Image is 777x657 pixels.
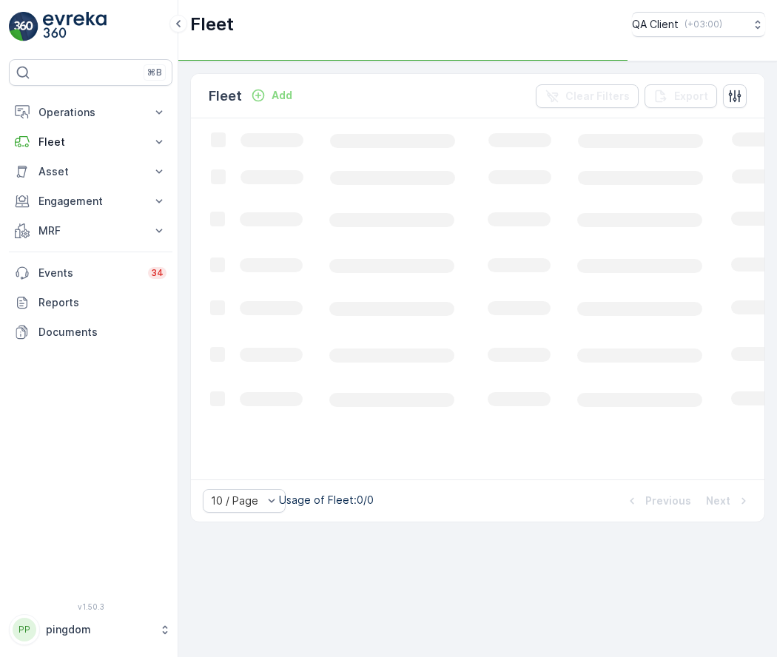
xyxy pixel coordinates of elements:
[706,493,730,508] p: Next
[38,135,143,149] p: Fleet
[9,602,172,611] span: v 1.50.3
[684,18,722,30] p: ( +03:00 )
[279,493,374,508] p: Usage of Fleet : 0/0
[632,17,679,32] p: QA Client
[9,127,172,157] button: Fleet
[43,12,107,41] img: logo_light-DOdMpM7g.png
[46,622,152,637] p: pingdom
[38,164,143,179] p: Asset
[38,325,166,340] p: Documents
[147,67,162,78] p: ⌘B
[245,87,298,104] button: Add
[9,258,172,288] a: Events34
[272,88,292,103] p: Add
[565,89,630,104] p: Clear Filters
[209,86,242,107] p: Fleet
[9,216,172,246] button: MRF
[38,266,139,280] p: Events
[38,295,166,310] p: Reports
[190,13,234,36] p: Fleet
[623,492,693,510] button: Previous
[536,84,639,108] button: Clear Filters
[38,223,143,238] p: MRF
[9,288,172,317] a: Reports
[674,89,708,104] p: Export
[9,186,172,216] button: Engagement
[9,317,172,347] a: Documents
[704,492,753,510] button: Next
[645,493,691,508] p: Previous
[38,194,143,209] p: Engagement
[9,614,172,645] button: PPpingdom
[645,84,717,108] button: Export
[38,105,143,120] p: Operations
[151,267,164,279] p: 34
[9,157,172,186] button: Asset
[632,12,765,37] button: QA Client(+03:00)
[9,12,38,41] img: logo
[9,98,172,127] button: Operations
[13,618,36,641] div: PP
